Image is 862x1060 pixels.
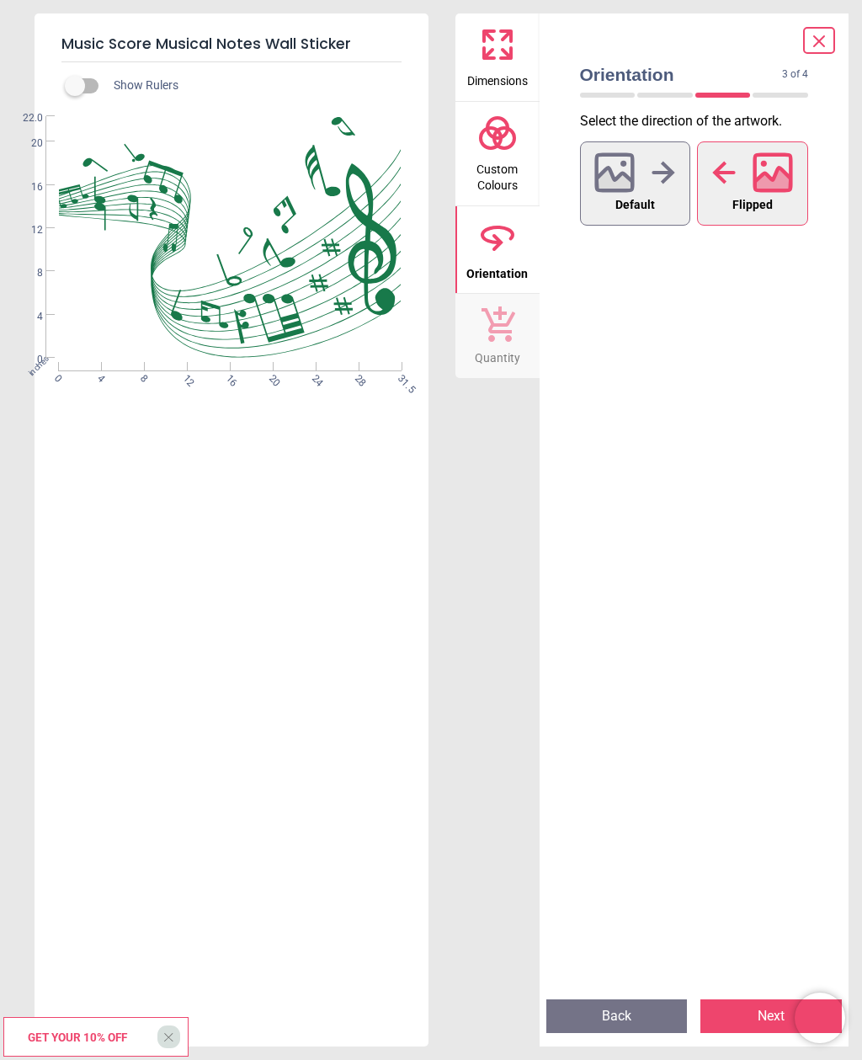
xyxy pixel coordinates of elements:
[795,993,845,1043] iframe: Brevo live chat
[11,136,43,151] span: 20
[308,372,319,383] span: 24
[615,194,655,216] span: Default
[75,76,428,96] div: Show Rulers
[61,27,402,62] h5: Music Score Musical Notes Wall Sticker
[466,258,528,283] span: Orientation
[732,194,773,216] span: Flipped
[265,372,276,383] span: 20
[394,372,405,383] span: 31.5
[455,13,540,101] button: Dimensions
[179,372,190,383] span: 12
[11,310,43,324] span: 4
[11,353,43,367] span: 0
[580,62,783,87] span: Orientation
[546,999,688,1033] button: Back
[51,372,61,383] span: 0
[455,294,540,378] button: Quantity
[700,999,842,1033] button: Next
[475,342,520,367] span: Quantity
[455,102,540,205] button: Custom Colours
[467,65,528,90] span: Dimensions
[782,67,808,82] span: 3 of 4
[697,141,808,226] button: Flipped
[351,372,362,383] span: 28
[222,372,233,383] span: 16
[136,372,147,383] span: 8
[93,372,104,383] span: 4
[580,112,822,131] p: Select the direction of the artwork .
[580,141,691,226] button: Default
[11,180,43,194] span: 16
[11,223,43,237] span: 12
[455,206,540,294] button: Orientation
[11,266,43,280] span: 8
[457,153,538,194] span: Custom Colours
[11,111,43,125] span: 22.0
